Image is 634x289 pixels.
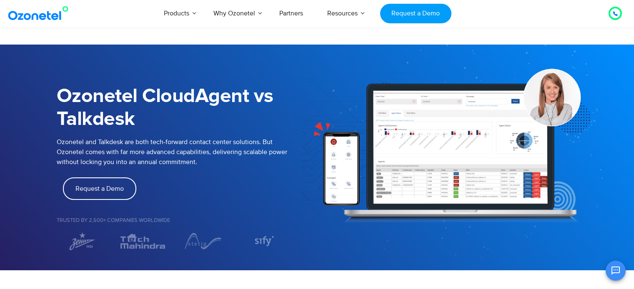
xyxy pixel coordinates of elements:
[606,261,626,281] button: Open chat
[246,235,280,247] img: Sify
[57,232,109,251] img: ZENIT
[57,218,289,223] h5: Trusted by 2,500+ Companies Worldwide
[63,177,136,200] a: Request a Demo
[57,232,109,251] div: 1 / 7
[57,137,289,167] p: Ozonetel and Talkdesk are both tech-forward contact center solutions. But Ozonetel comes with far...
[380,4,451,23] a: Request a Demo
[117,232,169,251] div: 2 / 7
[57,85,289,131] h1: Ozonetel CloudAgent vs Talkdesk
[237,235,289,247] div: 4 / 7
[117,232,169,251] img: TechMahindra
[177,232,229,251] img: Stetig
[75,185,124,192] span: Request a Demo
[57,232,289,251] div: Image Carousel
[177,232,229,251] div: 3 / 7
